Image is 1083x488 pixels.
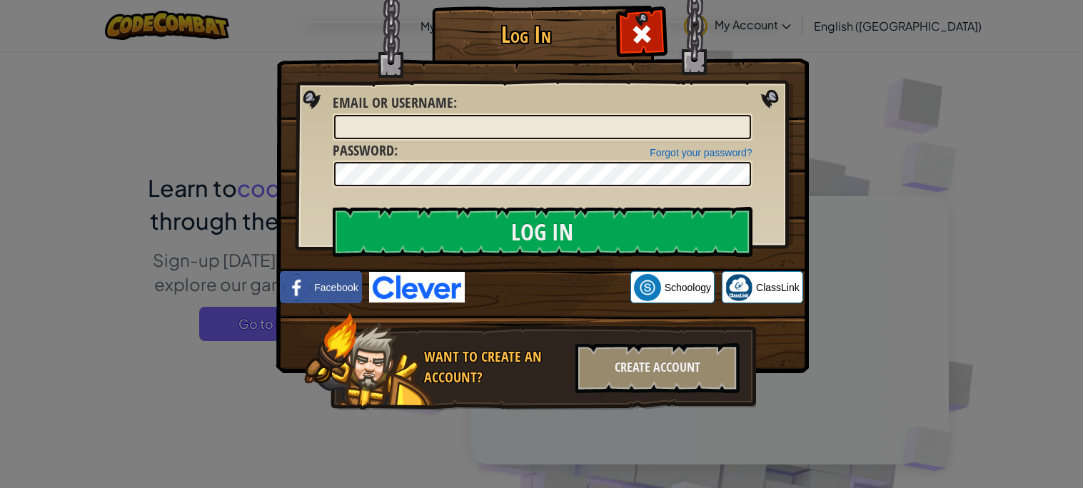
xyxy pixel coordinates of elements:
img: classlink-logo-small.png [725,274,752,301]
img: clever-logo-blue.png [369,272,465,303]
span: Email or Username [333,93,453,112]
span: Schoology [665,280,711,295]
input: Log In [333,207,752,257]
h1: Log In [435,22,618,47]
label: : [333,141,398,161]
img: schoology.png [634,274,661,301]
a: Forgot your password? [650,147,752,158]
span: Facebook [314,280,358,295]
img: facebook_small.png [283,274,311,301]
div: Create Account [575,343,740,393]
iframe: Sign in with Google Button [465,272,630,303]
div: Want to create an account? [424,347,567,387]
span: ClassLink [756,280,800,295]
span: Password [333,141,394,160]
label: : [333,93,457,113]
